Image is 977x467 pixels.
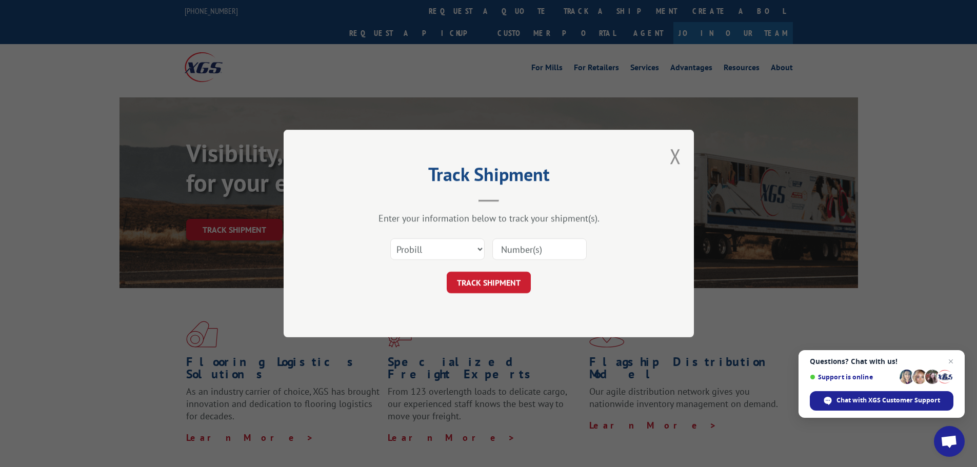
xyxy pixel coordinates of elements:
div: Chat with XGS Customer Support [810,391,953,411]
span: Questions? Chat with us! [810,357,953,366]
input: Number(s) [492,238,587,260]
div: Open chat [934,426,965,457]
span: Support is online [810,373,896,381]
span: Chat with XGS Customer Support [836,396,940,405]
button: Close modal [670,143,681,170]
button: TRACK SHIPMENT [447,272,531,293]
div: Enter your information below to track your shipment(s). [335,212,643,224]
span: Close chat [945,355,957,368]
h2: Track Shipment [335,167,643,187]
